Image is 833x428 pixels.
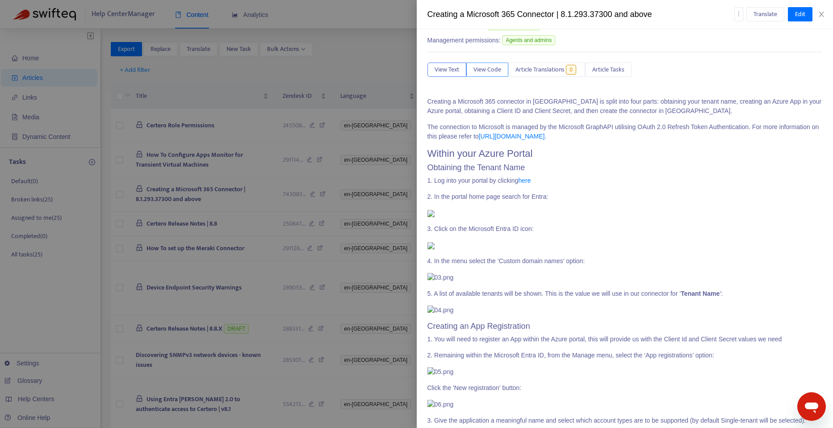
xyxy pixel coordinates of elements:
[427,383,823,393] p: Click the 'New registration' button:
[427,210,435,217] img: 30031684022557
[427,98,822,114] span: Creating a Microsoft 365 connector in [GEOGRAPHIC_DATA] is split into four parts: obtaining your ...
[427,367,454,377] img: 05.png
[815,10,828,19] button: Close
[753,9,777,19] span: Translate
[427,242,435,249] img: 30031699024157
[427,322,823,331] h3: Creating an App Registration
[466,63,508,77] button: View Code
[427,289,823,298] p: 5. A list of available tenants will be shown. This is the value we will use in our connector for ...
[518,177,531,184] a: here
[797,392,826,421] iframe: Button to launch messaging window
[427,351,823,360] p: 2. Remaining within the Microsoft Entra ID, from the Manage menu, select the ‘App registrations’ ...
[427,335,823,344] p: 1. You will need to register an App within the Azure portal, this will provide us with the Client...
[479,133,545,140] a: [URL][DOMAIN_NAME]
[746,7,784,21] button: Translate
[734,7,743,21] button: more
[427,148,823,159] h1: Within your Azure Portal
[427,306,454,315] img: 04.png
[681,290,720,297] strong: Tenant Name
[427,192,823,201] p: 2. In the portal home page search for Entra:
[795,9,805,19] span: Edit
[508,63,585,77] button: Article Translations0
[427,163,823,173] h3: Obtaining the Tenant Name
[788,7,812,21] button: Edit
[585,63,632,77] button: Article Tasks
[427,273,454,282] img: 03.png
[515,65,565,75] span: Article Translations
[427,36,501,45] span: Management permissions:
[435,65,459,75] span: View Text
[427,416,823,425] p: 3. Give the application a meaningful name and select which account types are to be supported (by ...
[502,35,555,45] span: Agents and admins
[427,63,466,77] button: View Text
[427,256,823,266] p: 4. In the menu select the ‘Custom domain names’ option:
[566,65,576,75] span: 0
[427,8,734,21] div: Creating a Microsoft 365 Connector | 8.1.293.37300 and above
[427,122,823,141] p: The connection to Microsoft is managed by the Microsoft GraphAPI utilising OAuth 2.0 Refresh Toke...
[427,176,823,185] p: 1. Log into your portal by clicking
[427,224,823,234] p: 3. Click on the Microsoft Entra ID icon:
[473,65,501,75] span: View Code
[818,11,825,18] span: close
[427,400,454,409] img: 06.png
[736,11,742,17] span: more
[592,65,624,75] span: Article Tasks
